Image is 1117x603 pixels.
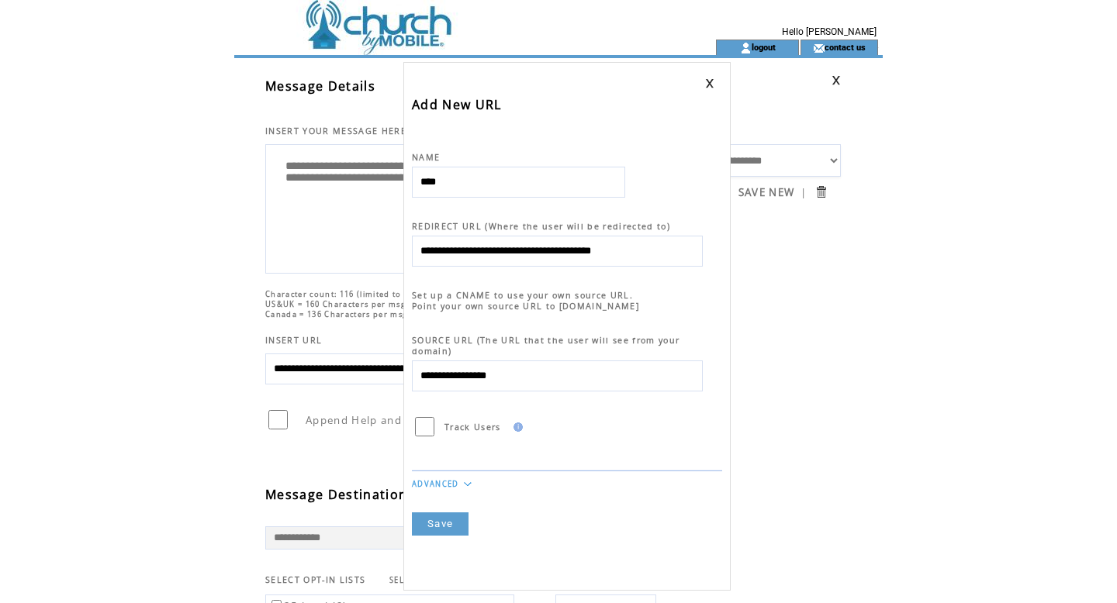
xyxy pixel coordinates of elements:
span: Point your own source URL to [DOMAIN_NAME] [412,301,639,312]
span: NAME [412,152,440,163]
span: Set up a CNAME to use your own source URL. [412,290,633,301]
span: SOURCE URL (The URL that the user will see from your domain) [412,335,680,357]
span: Track Users [444,422,501,432]
a: Save [412,512,469,536]
a: ADVANCED [412,479,459,489]
img: help.gif [509,422,523,432]
span: REDIRECT URL (Where the user will be redirected to) [412,221,670,232]
span: Add New URL [412,96,502,113]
